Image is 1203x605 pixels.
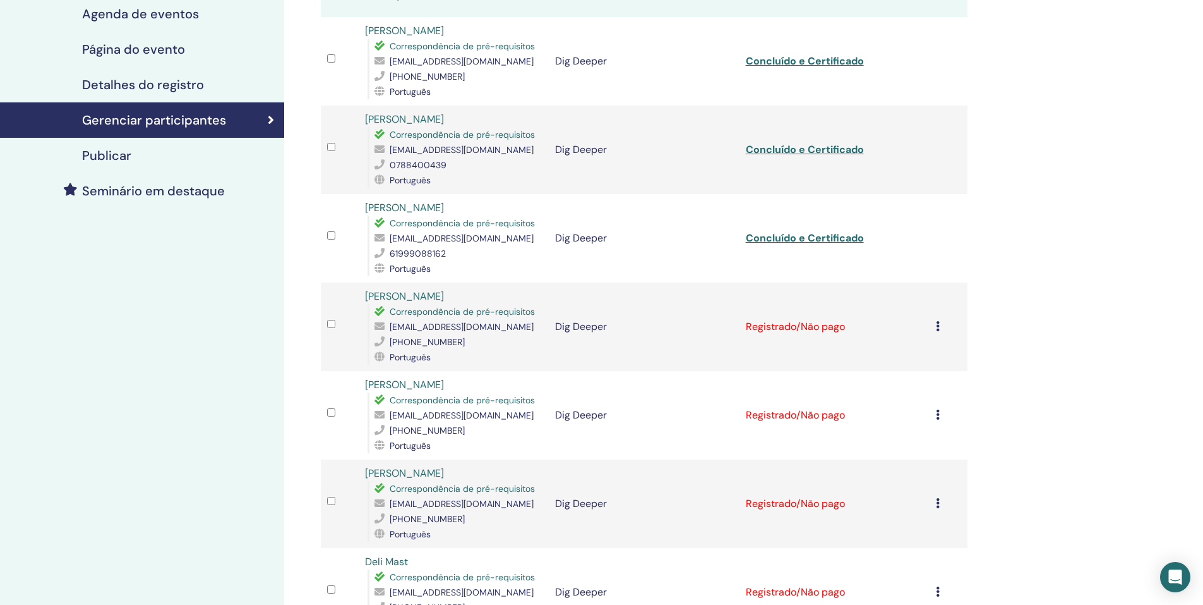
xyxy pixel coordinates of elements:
a: [PERSON_NAME] [365,113,444,126]
span: Português [390,263,431,274]
span: Português [390,351,431,363]
span: 0788400439 [390,159,446,171]
span: [EMAIL_ADDRESS][DOMAIN_NAME] [390,587,534,598]
span: [EMAIL_ADDRESS][DOMAIN_NAME] [390,144,534,156]
h4: Publicar [82,148,131,163]
h4: Detalhes do registro [82,77,204,92]
span: Correspondência de pré-requisitos [390,571,535,583]
span: Correspondência de pré-requisitos [390,394,535,406]
h4: Agenda de eventos [82,6,199,21]
h4: Seminário em destaque [82,183,225,199]
span: [EMAIL_ADDRESS][DOMAIN_NAME] [390,498,534,510]
span: [EMAIL_ADDRESS][DOMAIN_NAME] [390,233,534,244]
span: Correspondência de pré-requisitos [390,306,535,317]
span: [PHONE_NUMBER] [390,71,465,82]
div: Open Intercom Messenger [1160,562,1190,592]
span: Correspondência de pré-requisitos [390,217,535,229]
span: Português [390,86,431,97]
span: Correspondência de pré-requisitos [390,40,535,52]
a: [PERSON_NAME] [365,201,444,214]
td: Dig Deeper [549,17,739,106]
a: Deli Mast [365,555,408,568]
span: 61999088162 [390,248,446,259]
span: Português [390,174,431,186]
span: [EMAIL_ADDRESS][DOMAIN_NAME] [390,321,534,333]
span: Português [390,529,431,540]
td: Dig Deeper [549,106,739,194]
span: [PHONE_NUMBER] [390,513,465,525]
span: [PHONE_NUMBER] [390,425,465,436]
td: Dig Deeper [549,371,739,460]
a: Concluído e Certificado [746,143,864,156]
span: [EMAIL_ADDRESS][DOMAIN_NAME] [390,410,534,421]
a: [PERSON_NAME] [365,378,444,391]
h4: Gerenciar participantes [82,113,226,128]
td: Dig Deeper [549,194,739,283]
td: Dig Deeper [549,460,739,548]
td: Dig Deeper [549,283,739,371]
a: Concluído e Certificado [746,54,864,68]
span: Correspondência de pré-requisitos [390,129,535,140]
a: [PERSON_NAME] [365,290,444,303]
a: Concluído e Certificado [746,231,864,245]
a: [PERSON_NAME] [365,24,444,37]
span: Correspondência de pré-requisitos [390,483,535,494]
a: [PERSON_NAME] [365,467,444,480]
span: Português [390,440,431,451]
span: [EMAIL_ADDRESS][DOMAIN_NAME] [390,56,534,67]
h4: Página do evento [82,42,185,57]
span: [PHONE_NUMBER] [390,336,465,348]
